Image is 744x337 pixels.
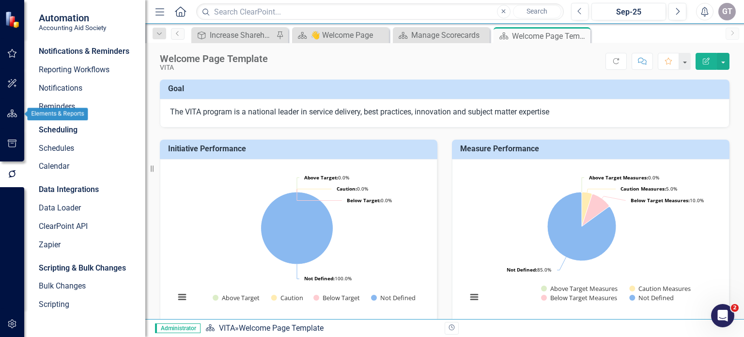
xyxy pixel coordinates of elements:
[337,185,368,192] text: 0.0%
[527,7,547,15] span: Search
[631,197,690,204] tspan: Below Target Measures:
[507,266,551,273] text: 85.0%
[39,125,77,136] div: Scheduling
[261,192,333,264] path: Not Defined, 4.
[595,6,663,18] div: Sep-25
[460,144,725,153] h3: Measure Performance
[591,3,666,20] button: Sep-25
[39,46,129,57] div: Notifications & Reminders
[170,167,427,312] div: Chart. Highcharts interactive chart.
[39,240,136,251] a: Zapier
[168,84,725,93] h3: Goal
[304,174,349,181] text: 0.0%
[371,293,415,302] button: Show Not Defined
[39,143,136,154] a: Schedules
[589,174,648,181] tspan: Above Target Measures:
[194,29,274,41] a: Increase Shareholder Value (Automatic Eval)
[547,192,616,261] path: Not Defined, 17.
[589,174,659,181] text: 0.0%
[541,284,619,293] button: Show Above Target Measures
[39,299,136,310] a: Scripting
[39,101,136,112] a: Reminders
[304,174,338,181] tspan: Above Target:
[39,161,136,172] a: Calendar
[582,192,592,226] path: Caution Measures, 1.
[304,275,335,282] tspan: Not Defined:
[39,83,136,94] a: Notifications
[337,185,357,192] tspan: Caution:
[160,64,268,71] div: VITA
[347,197,381,204] tspan: Below Target:
[5,11,22,28] img: ClearPoint Strategy
[271,293,303,302] button: Show Caution
[304,275,352,282] text: 100.0%
[731,304,739,312] span: 2
[155,323,201,333] span: Administrator
[411,29,487,41] div: Manage Scorecards
[347,197,392,204] text: 0.0%
[196,3,563,20] input: Search ClearPoint...
[462,167,716,312] svg: Interactive chart
[467,290,481,304] button: View chart menu, Chart
[512,30,588,42] div: Welcome Page Template
[620,185,666,192] tspan: Caution Measures:
[39,263,126,274] div: Scripting & Bulk Changes
[213,293,260,302] button: Show Above Target
[718,3,736,20] button: GT
[280,293,303,302] text: Caution
[629,284,691,293] button: Show Caution Measures
[168,144,433,153] h3: Initiative Performance
[28,108,88,120] div: Elements & Reports
[210,29,274,41] div: Increase Shareholder Value (Automatic Eval)
[219,323,235,333] a: VITA
[205,323,437,334] div: »
[39,64,136,76] a: Reporting Workflows
[39,184,99,195] div: Data Integrations
[294,29,387,41] a: 👋 Welcome Page
[170,107,719,118] p: The VITA program is a national leader in service delivery, best practices, innovation and subject...
[395,29,487,41] a: Manage Scorecards
[582,194,609,226] path: Below Target Measures, 2.
[462,167,719,312] div: Chart. Highcharts interactive chart.
[513,5,561,18] button: Search
[170,167,424,312] svg: Interactive chart
[631,197,704,204] text: 10.0%
[507,266,537,273] tspan: Not Defined:
[160,53,268,64] div: Welcome Page Template
[239,323,324,333] div: Welcome Page Template
[39,12,106,24] span: Automation
[39,24,106,32] small: Accounting Aid Society
[175,290,189,304] button: View chart menu, Chart
[711,304,734,327] iframe: Intercom live chat
[39,203,136,214] a: Data Loader
[313,293,360,302] button: Show Below Target
[629,293,673,302] button: Show Not Defined
[39,281,136,292] a: Bulk Changes
[620,185,677,192] text: 5.0%
[541,293,618,302] button: Show Below Target Measures
[310,29,387,41] div: 👋 Welcome Page
[39,221,136,232] a: ClearPoint API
